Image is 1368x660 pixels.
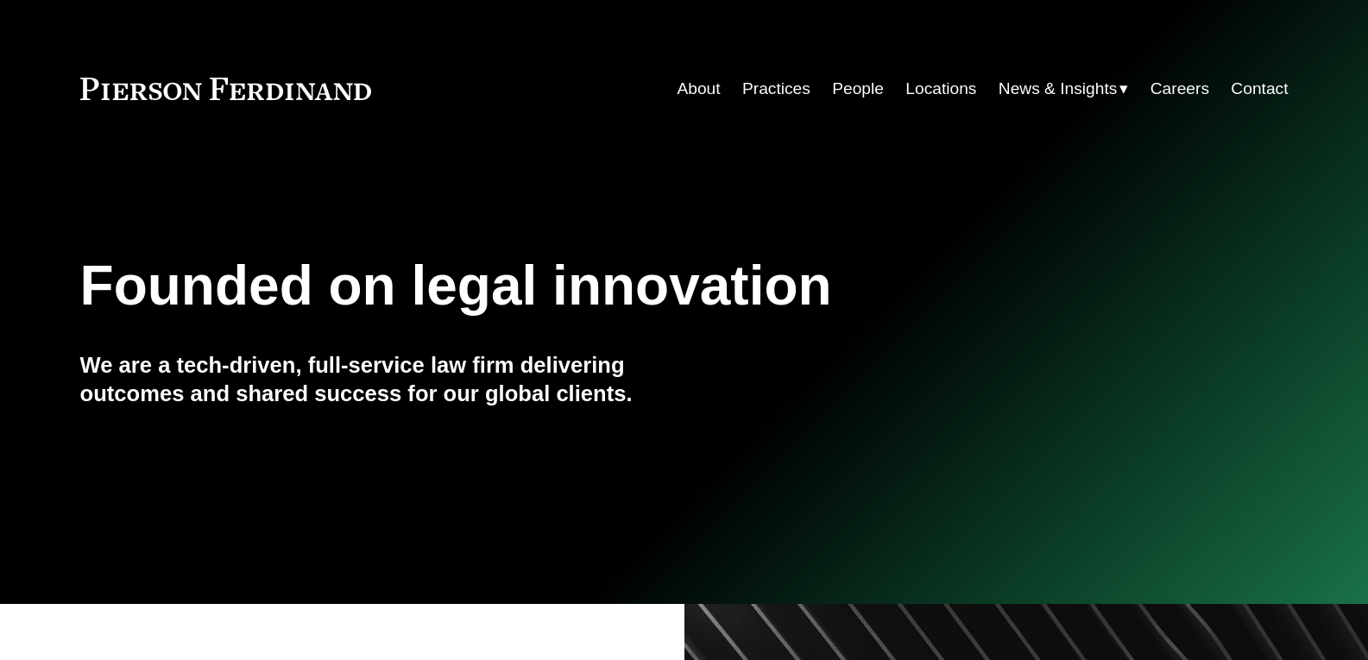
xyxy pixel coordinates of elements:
[999,72,1129,105] a: folder dropdown
[999,74,1118,104] span: News & Insights
[832,72,884,105] a: People
[742,72,810,105] a: Practices
[677,72,720,105] a: About
[80,351,684,407] h4: We are a tech-driven, full-service law firm delivering outcomes and shared success for our global...
[905,72,976,105] a: Locations
[80,255,1087,317] h1: Founded on legal innovation
[1231,72,1288,105] a: Contact
[1151,72,1209,105] a: Careers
